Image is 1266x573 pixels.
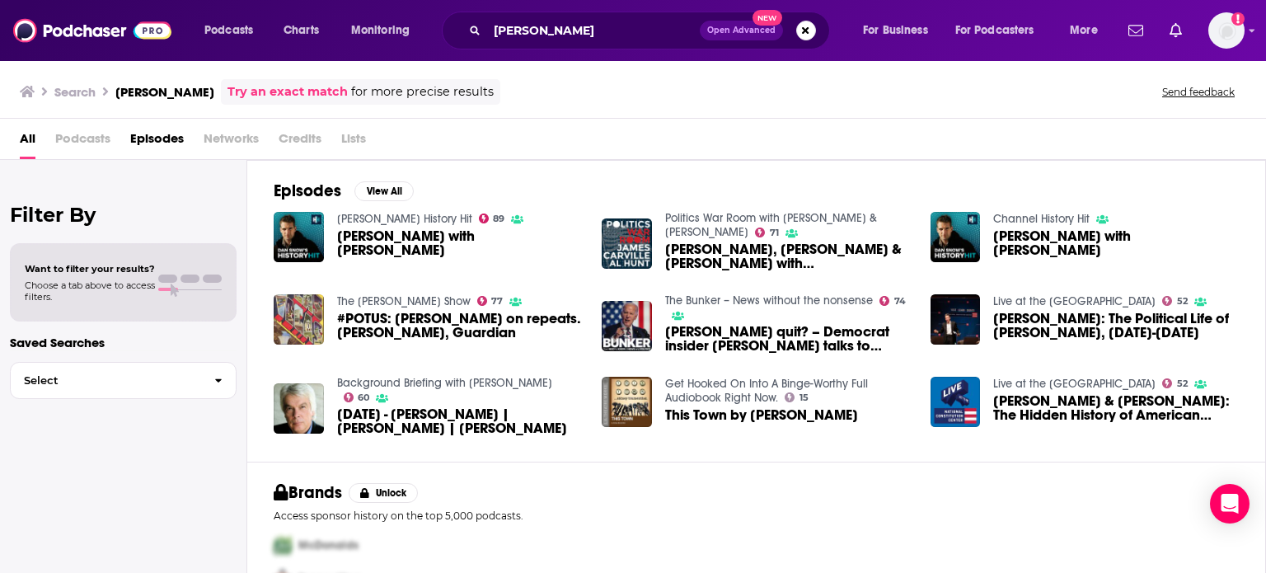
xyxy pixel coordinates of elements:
[337,294,471,308] a: The John Batchelor Show
[479,214,505,223] a: 89
[358,394,369,402] span: 60
[753,10,782,26] span: New
[993,394,1239,422] a: Sidney Blumenthal & Sean Wilentz: The Hidden History of American Politics
[204,19,253,42] span: Podcasts
[340,17,431,44] button: open menu
[25,279,155,303] span: Choose a tab above to access filters.
[993,212,1090,226] a: Channel History Hit
[1208,12,1245,49] button: Show profile menu
[993,377,1156,391] a: Live at the National Constitution Center
[665,408,858,422] span: This Town by [PERSON_NAME]
[1070,19,1098,42] span: More
[274,510,1239,522] p: Access sponsor history on the top 5,000 podcasts.
[337,407,583,435] a: March 16, 2025 - Malcolm Nance | Aram Shabanian | Sidney Blumenthal
[993,312,1239,340] a: Sidney Blumenthal: The Political Life of Lincoln, 1849-1856
[1231,12,1245,26] svg: Add a profile image
[20,125,35,159] a: All
[665,242,911,270] span: [PERSON_NAME], [PERSON_NAME] & [PERSON_NAME] with [PERSON_NAME]
[602,218,652,269] img: Putin, Trump & Lincoln with Sidney Blumenthal
[10,362,237,399] button: Select
[274,212,324,262] img: Abraham Lincoln with Sidney Blumenthal
[931,294,981,345] img: Sidney Blumenthal: The Political Life of Lincoln, 1849-1856
[770,229,779,237] span: 71
[274,181,414,201] a: EpisodesView All
[25,263,155,275] span: Want to filter your results?
[755,228,779,237] a: 71
[274,383,324,434] img: March 16, 2025 - Malcolm Nance | Aram Shabanian | Sidney Blumenthal
[349,483,419,503] button: Unlock
[227,82,348,101] a: Try an exact match
[1177,298,1188,305] span: 52
[204,125,259,159] span: Networks
[55,125,110,159] span: Podcasts
[274,482,342,503] h2: Brands
[477,296,504,306] a: 77
[945,17,1058,44] button: open menu
[337,312,583,340] span: #POTUS: [PERSON_NAME] on repeats. [PERSON_NAME], Guardian
[665,211,877,239] a: Politics War Room with James Carville & Al Hunt
[13,15,171,46] img: Podchaser - Follow, Share and Rate Podcasts
[1208,12,1245,49] img: User Profile
[354,181,414,201] button: View All
[665,294,873,308] a: The Bunker – News without the nonsense
[602,301,652,351] img: Will Biden quit? – Democrat insider Sidney Blumenthal talks to Gavin Esler
[10,335,237,350] p: Saved Searches
[337,407,583,435] span: [DATE] - [PERSON_NAME] | [PERSON_NAME] | [PERSON_NAME]
[1210,484,1250,524] div: Open Intercom Messenger
[993,229,1239,257] a: Abraham Lincoln with Sidney Blumenthal
[993,294,1156,308] a: Live at the National Constitution Center
[665,325,911,353] a: Will Biden quit? – Democrat insider Sidney Blumenthal talks to Gavin Esler
[993,312,1239,340] span: [PERSON_NAME]: The Political Life of [PERSON_NAME], [DATE]-[DATE]
[130,125,184,159] a: Episodes
[274,181,341,201] h2: Episodes
[993,394,1239,422] span: [PERSON_NAME] & [PERSON_NAME]: The Hidden History of American Politics
[193,17,274,44] button: open menu
[879,296,906,306] a: 74
[273,17,329,44] a: Charts
[351,82,494,101] span: for more precise results
[1058,17,1118,44] button: open menu
[1162,296,1188,306] a: 52
[665,408,858,422] a: This Town by Sidney Blumenthal
[337,212,472,226] a: Dan Snow's History Hit
[863,19,928,42] span: For Business
[602,377,652,427] img: This Town by Sidney Blumenthal
[279,125,321,159] span: Credits
[931,377,981,427] img: Sidney Blumenthal & Sean Wilentz: The Hidden History of American Politics
[487,17,700,44] input: Search podcasts, credits, & more...
[665,242,911,270] a: Putin, Trump & Lincoln with Sidney Blumenthal
[11,375,201,386] span: Select
[457,12,846,49] div: Search podcasts, credits, & more...
[931,212,981,262] img: Abraham Lincoln with Sidney Blumenthal
[54,84,96,100] h3: Search
[10,203,237,227] h2: Filter By
[1177,380,1188,387] span: 52
[851,17,949,44] button: open menu
[337,229,583,257] a: Abraham Lincoln with Sidney Blumenthal
[491,298,503,305] span: 77
[1208,12,1245,49] span: Logged in as gbrussel
[955,19,1034,42] span: For Podcasters
[493,215,504,223] span: 89
[1162,378,1188,388] a: 52
[799,394,809,402] span: 15
[1163,16,1189,45] a: Show notifications dropdown
[115,84,214,100] h3: [PERSON_NAME]
[344,392,370,402] a: 60
[274,294,324,345] img: #POTUS: Trump on repeats. Sidney Blumenthal, Guardian
[337,229,583,257] span: [PERSON_NAME] with [PERSON_NAME]
[337,312,583,340] a: #POTUS: Trump on repeats. Sidney Blumenthal, Guardian
[1157,85,1240,99] button: Send feedback
[351,19,410,42] span: Monitoring
[665,377,868,405] a: Get Hooked On Into A Binge-Worthy Full Audiobook Right Now.
[993,229,1239,257] span: [PERSON_NAME] with [PERSON_NAME]
[700,21,783,40] button: Open AdvancedNew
